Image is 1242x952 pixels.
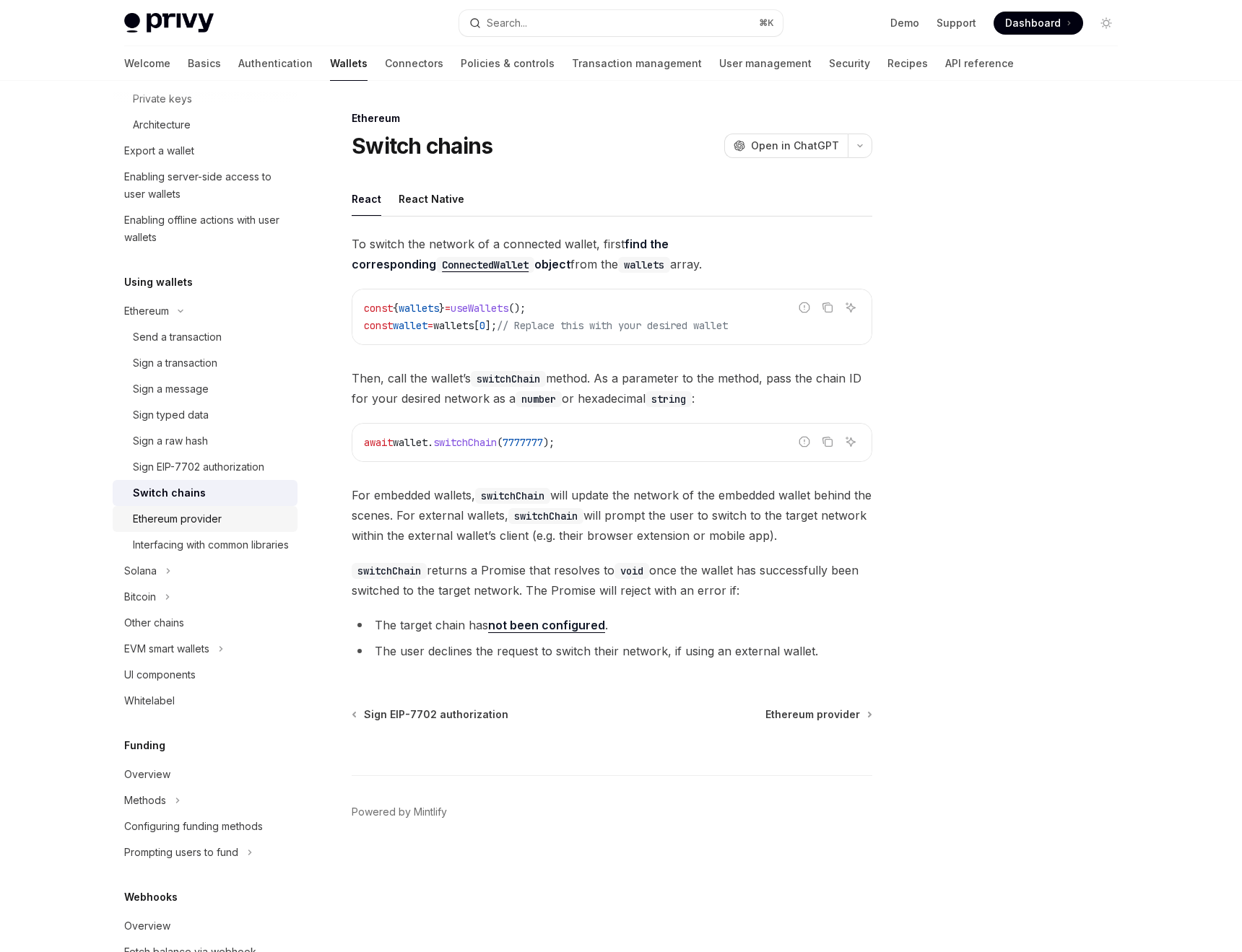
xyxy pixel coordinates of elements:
button: Report incorrect code [795,432,814,451]
a: Enabling server-side access to user wallets [113,164,298,207]
a: Recipes [887,46,928,81]
a: Policies & controls [461,46,555,81]
span: const [364,319,393,332]
a: User management [719,46,812,81]
span: returns a Promise that resolves to once the wallet has successfully been switched to the target n... [352,560,872,601]
a: Powered by Mintlify [352,805,447,819]
h5: Using wallets [124,274,193,291]
img: light logo [124,13,214,33]
a: Sign a message [113,376,298,402]
button: Copy the contents from the code block [818,298,837,317]
code: string [646,391,692,407]
span: (); [508,302,526,315]
a: Dashboard [994,12,1083,35]
div: Architecture [133,116,191,134]
button: Ask AI [841,432,860,451]
a: Sign EIP-7702 authorization [113,454,298,480]
div: Sign typed data [133,406,209,424]
div: Ethereum provider [133,510,222,528]
span: To switch the network of a connected wallet, first from the array. [352,234,872,274]
a: Ethereum provider [765,707,871,722]
div: Bitcoin [124,588,156,606]
span: For embedded wallets, will update the network of the embedded wallet behind the scenes. For exter... [352,485,872,546]
span: wallets [399,302,439,315]
a: Sign typed data [113,402,298,428]
div: Ethereum [352,111,872,126]
a: Sign a raw hash [113,428,298,454]
a: Whitelabel [113,688,298,714]
span: Open in ChatGPT [751,139,839,153]
a: Enabling offline actions with user wallets [113,207,298,250]
button: Open search [459,10,783,36]
a: Switch chains [113,480,298,506]
span: = [445,302,451,315]
a: Welcome [124,46,170,81]
div: Overview [124,766,170,783]
code: switchChain [471,371,546,387]
span: ); [543,436,555,449]
a: Authentication [238,46,313,81]
button: Open in ChatGPT [724,134,848,158]
span: useWallets [451,302,508,315]
a: Ethereum provider [113,506,298,532]
span: Then, call the wallet’s method. As a parameter to the method, pass the chain ID for your desired ... [352,368,872,409]
a: Basics [188,46,221,81]
span: 0 [479,319,485,332]
span: ( [497,436,503,449]
div: Sign a transaction [133,354,217,372]
span: switchChain [433,436,497,449]
div: Sign a message [133,380,209,398]
div: Export a wallet [124,142,194,160]
div: Send a transaction [133,328,222,346]
button: Toggle dark mode [1095,12,1118,35]
li: The user declines the request to switch their network, if using an external wallet. [352,641,872,661]
a: Connectors [385,46,443,81]
a: Other chains [113,610,298,636]
span: ]; [485,319,497,332]
button: React Native [399,182,464,216]
div: Overview [124,917,170,935]
div: Configuring funding methods [124,818,263,835]
div: UI components [124,666,196,684]
li: The target chain has . [352,615,872,635]
button: Ask AI [841,298,860,317]
button: Toggle Bitcoin section [113,584,298,610]
a: Security [829,46,870,81]
span: Dashboard [1005,16,1061,30]
code: switchChain [508,508,583,524]
a: Support [937,16,976,30]
button: Toggle Prompting users to fund section [113,839,298,865]
span: const [364,302,393,315]
div: Enabling server-side access to user wallets [124,168,289,203]
span: wallet [393,436,427,449]
div: Ethereum [124,302,169,320]
h5: Funding [124,737,165,754]
div: Solana [124,562,157,580]
a: Architecture [113,112,298,138]
span: // Replace this with your desired wallet [497,319,728,332]
button: Toggle Solana section [113,558,298,584]
h5: Webhooks [124,888,178,906]
code: switchChain [475,488,550,504]
span: await [364,436,393,449]
a: API reference [945,46,1014,81]
a: not been configured [488,618,605,633]
a: Wallets [330,46,368,81]
span: ⌘ K [759,17,774,29]
div: Enabling offline actions with user wallets [124,211,289,246]
div: Search... [487,14,527,32]
span: } [439,302,445,315]
a: Sign a transaction [113,350,298,376]
button: Copy the contents from the code block [818,432,837,451]
span: wallet [393,319,427,332]
button: Toggle EVM smart wallets section [113,636,298,662]
code: number [516,391,562,407]
a: Overview [113,913,298,939]
button: Toggle Methods section [113,787,298,813]
a: Interfacing with common libraries [113,532,298,558]
a: Send a transaction [113,324,298,350]
code: ConnectedWallet [436,257,534,273]
div: Sign EIP-7702 authorization [133,458,264,476]
div: Prompting users to fund [124,844,238,861]
div: EVM smart wallets [124,640,209,658]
